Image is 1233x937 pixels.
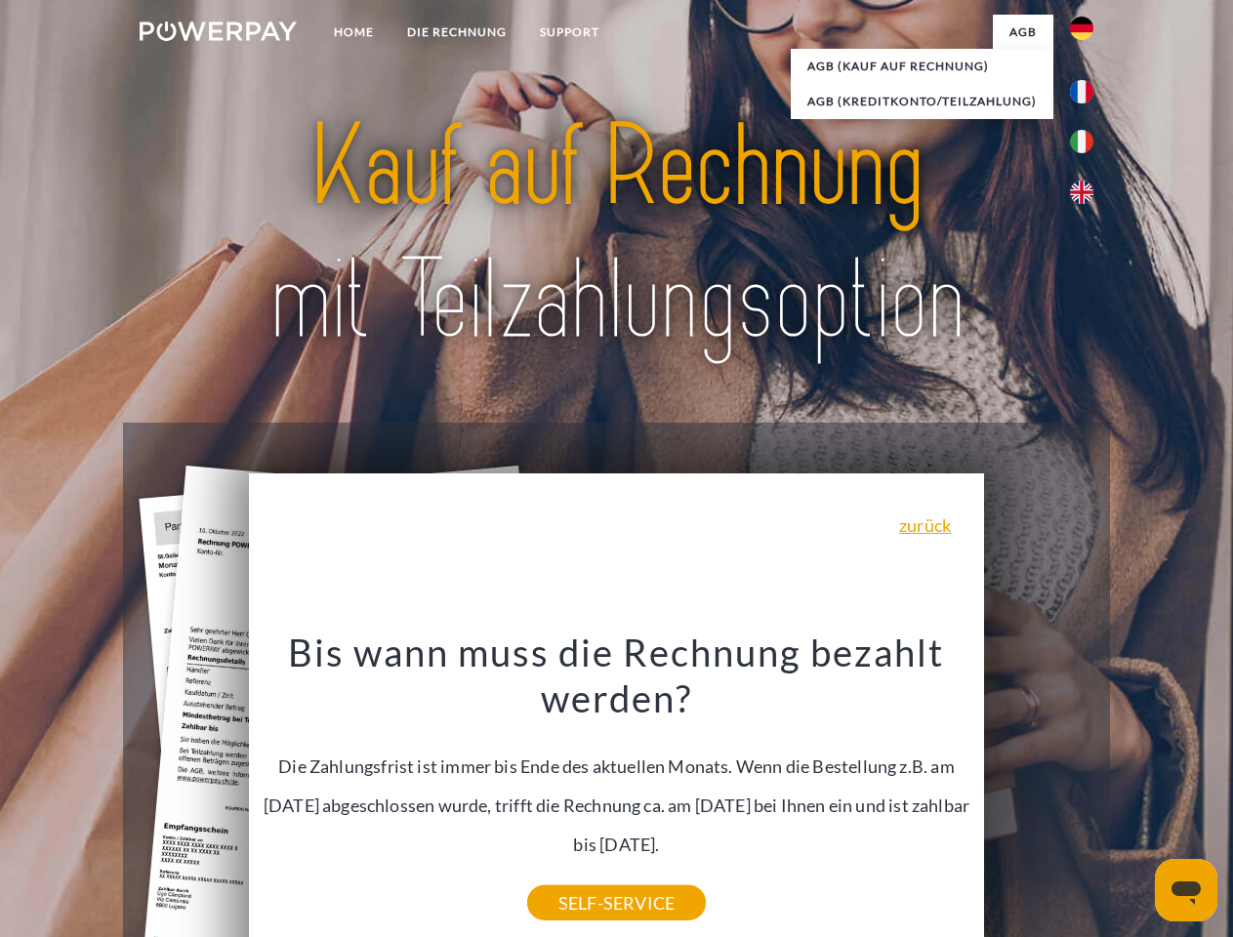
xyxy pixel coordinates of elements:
[317,15,390,50] a: Home
[390,15,523,50] a: DIE RECHNUNG
[791,84,1053,119] a: AGB (Kreditkonto/Teilzahlung)
[1155,859,1217,921] iframe: Schaltfläche zum Öffnen des Messaging-Fensters
[899,516,951,534] a: zurück
[791,49,1053,84] a: AGB (Kauf auf Rechnung)
[261,629,973,722] h3: Bis wann muss die Rechnung bezahlt werden?
[527,885,706,920] a: SELF-SERVICE
[140,21,297,41] img: logo-powerpay-white.svg
[1070,181,1093,204] img: en
[186,94,1047,374] img: title-powerpay_de.svg
[993,15,1053,50] a: agb
[1070,130,1093,153] img: it
[1070,80,1093,103] img: fr
[523,15,616,50] a: SUPPORT
[1070,17,1093,40] img: de
[261,629,973,903] div: Die Zahlungsfrist ist immer bis Ende des aktuellen Monats. Wenn die Bestellung z.B. am [DATE] abg...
